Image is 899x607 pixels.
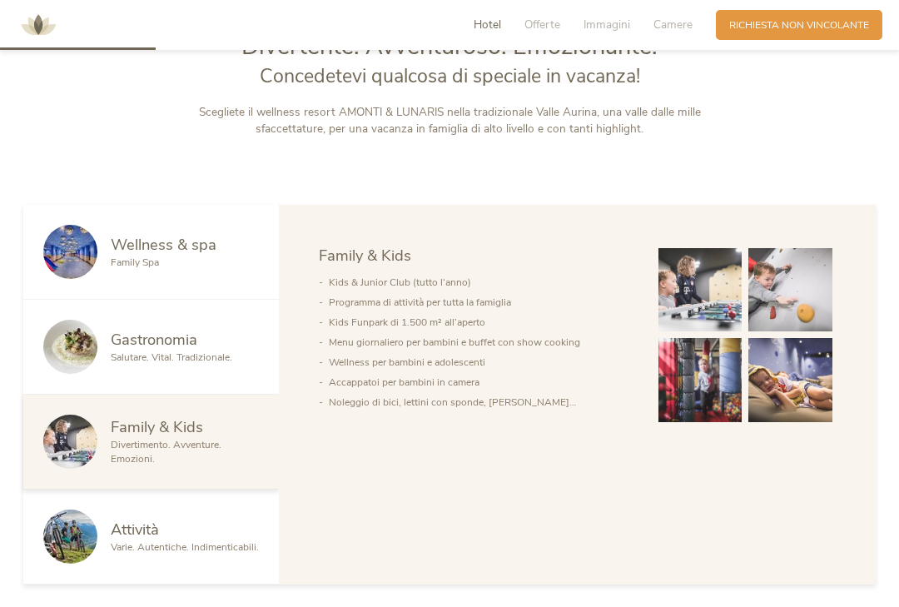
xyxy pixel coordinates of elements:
span: Varie. Autentiche. Indimenticabili. [111,540,259,554]
li: Noleggio di bici, lettini con sponde, [PERSON_NAME]… [329,392,632,412]
span: Family & Kids [111,416,203,437]
span: Divertimento. Avventure. Emozioni. [111,438,221,465]
span: Family Spa [111,256,159,269]
a: AMONTI & LUNARIS Wellnessresort [13,20,63,29]
span: Offerte [524,17,560,32]
span: Family & Kids [319,245,411,266]
li: Programma di attività per tutta la famiglia [329,292,632,312]
span: Attività [111,519,159,540]
span: Immagini [584,17,630,32]
span: Hotel [474,17,501,32]
span: Richiesta non vincolante [729,18,869,32]
li: Accappatoi per bambini in camera [329,372,632,392]
span: Wellness & spa [111,234,216,255]
span: Gastronomia [111,329,197,350]
span: Camere [653,17,693,32]
span: Salutare. Vital. Tradizionale. [111,351,232,364]
li: Kids & Junior Club (tutto l‘anno) [329,272,632,292]
span: Concedetevi qualcosa di speciale in vacanza! [260,63,640,89]
li: Menu giornaliero per bambini e buffet con show cooking [329,332,632,352]
li: Kids Funpark di 1.500 m² all’aperto [329,312,632,332]
li: Wellness per bambini e adolescenti [329,352,632,372]
p: Scegliete il wellness resort AMONTI & LUNARIS nella tradizionale Valle Aurina, una valle dalle mi... [171,104,728,138]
